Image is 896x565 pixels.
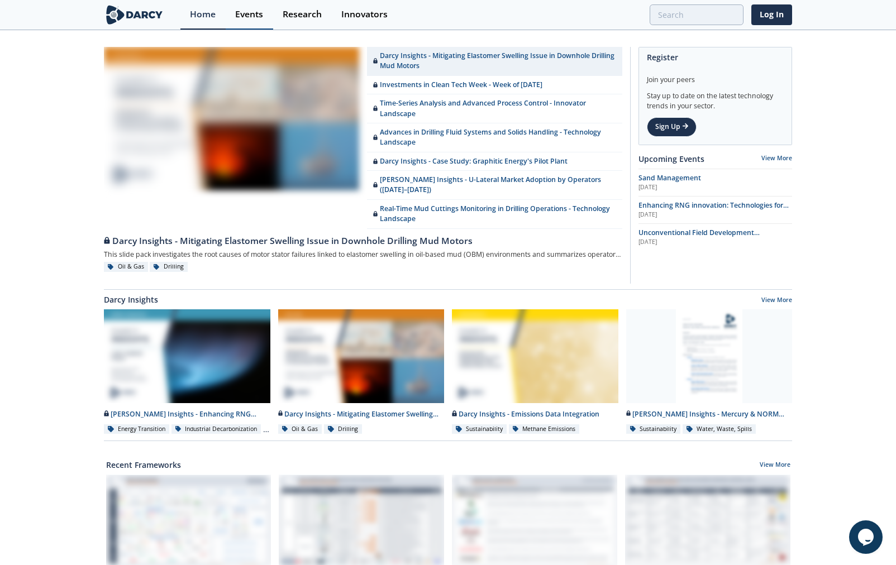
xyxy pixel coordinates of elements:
a: [PERSON_NAME] Insights - U-Lateral Market Adoption by Operators ([DATE]–[DATE]) [367,171,622,200]
a: Upcoming Events [638,153,704,165]
span: Unconventional Field Development Optimization through Geochemical Fingerprinting Technology [638,228,760,258]
div: Stay up to date on the latest technology trends in your sector. [647,85,784,111]
div: Darcy Insights - Mitigating Elastomer Swelling Issue in Downhole Drilling Mud Motors [278,409,445,419]
a: Investments in Clean Tech Week - Week of [DATE] [367,76,622,94]
a: Time-Series Analysis and Advanced Process Control - Innovator Landscape [367,94,622,123]
a: Recent Frameworks [106,459,181,471]
div: Industrial Decarbonization [171,424,261,434]
div: Register [647,47,784,67]
a: Darcy Insights - Case Study: Graphitic Energy's Pilot Plant [367,152,622,171]
a: View More [761,296,792,306]
a: Darcy Insights - Mercury & NORM Detection and Decontamination preview [PERSON_NAME] Insights - Me... [622,309,797,435]
div: Join your peers [647,67,784,85]
a: Darcy Insights - Mitigating Elastomer Swelling Issue in Downhole Drilling Mud Motors [367,47,622,76]
a: Darcy Insights - Emissions Data Integration preview Darcy Insights - Emissions Data Integration S... [448,309,622,435]
div: Darcy Insights - Mitigating Elastomer Swelling Issue in Downhole Drilling Mud Motors [104,234,622,248]
a: Darcy Insights [104,294,158,305]
a: Darcy Insights - Enhancing RNG innovation preview [PERSON_NAME] Insights - Enhancing RNG innovati... [100,309,274,435]
div: Innovators [341,10,388,19]
div: Drilling [324,424,362,434]
div: Oil & Gas [104,262,148,272]
div: This slide pack investigates the root causes of motor stator failures linked to elastomer swellin... [104,248,622,262]
a: Darcy Insights - Mitigating Elastomer Swelling Issue in Downhole Drilling Mud Motors preview Darc... [274,309,449,435]
span: Sand Management [638,173,701,183]
div: [PERSON_NAME] Insights - Enhancing RNG innovation [104,409,270,419]
div: Events [235,10,263,19]
iframe: chat widget [849,520,885,554]
input: Advanced Search [650,4,744,25]
div: Research [283,10,322,19]
div: Sustainability [626,424,681,434]
a: Advances in Drilling Fluid Systems and Solids Handling - Technology Landscape [367,123,622,152]
a: Darcy Insights - Mitigating Elastomer Swelling Issue in Downhole Drilling Mud Motors [104,229,622,248]
div: Home [190,10,216,19]
div: Sustainability [452,424,507,434]
a: View More [761,154,792,162]
a: Enhancing RNG innovation: Technologies for Sustainable Energy [DATE] [638,200,792,219]
a: Real-Time Mud Cuttings Monitoring in Drilling Operations - Technology Landscape [367,200,622,229]
a: Sand Management [DATE] [638,173,792,192]
div: [PERSON_NAME] Insights - Mercury & NORM Detection and [MEDICAL_DATA] [626,409,793,419]
a: Sign Up [647,117,697,136]
div: Darcy Insights - Emissions Data Integration [452,409,618,419]
div: Methane Emissions [509,424,580,434]
span: Enhancing RNG innovation: Technologies for Sustainable Energy [638,200,789,220]
img: logo-wide.svg [104,5,165,25]
a: Unconventional Field Development Optimization through Geochemical Fingerprinting Technology [DATE] [638,228,792,247]
div: [DATE] [638,238,792,247]
div: Oil & Gas [278,424,322,434]
div: Drilling [150,262,188,272]
div: Water, Waste, Spills [683,424,756,434]
a: Log In [751,4,792,25]
div: [DATE] [638,210,792,219]
a: View More [760,461,790,471]
div: [DATE] [638,183,792,192]
div: Energy Transition [104,424,169,434]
